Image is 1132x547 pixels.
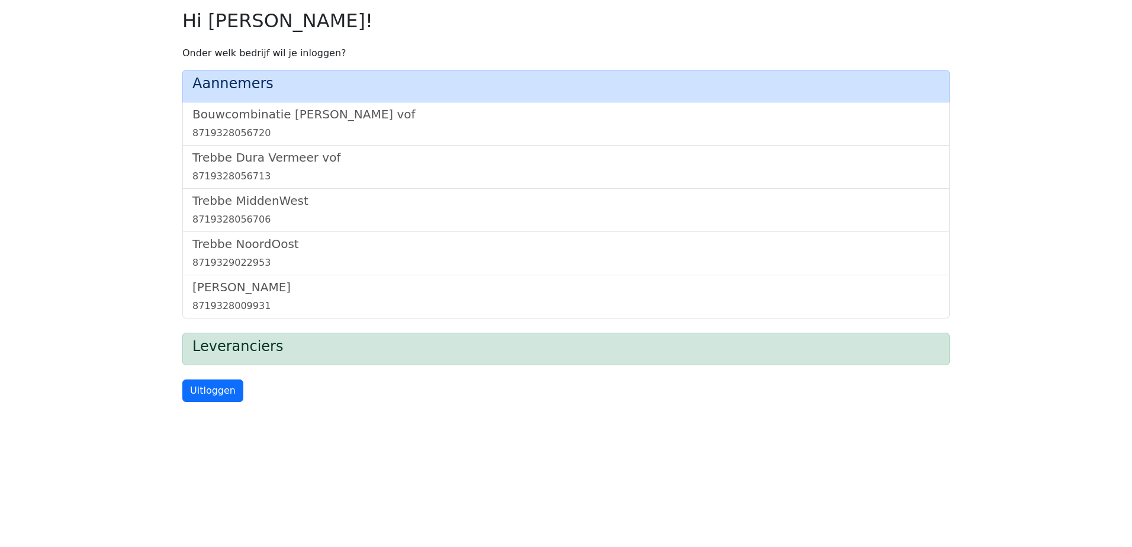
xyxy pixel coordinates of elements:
[192,75,940,92] h4: Aannemers
[182,9,950,32] h2: Hi [PERSON_NAME]!
[192,107,940,121] h5: Bouwcombinatie [PERSON_NAME] vof
[192,280,940,294] h5: [PERSON_NAME]
[182,379,243,402] a: Uitloggen
[192,169,940,184] div: 8719328056713
[192,338,940,355] h4: Leveranciers
[192,194,940,227] a: Trebbe MiddenWest8719328056706
[192,280,940,313] a: [PERSON_NAME]8719328009931
[192,126,940,140] div: 8719328056720
[192,299,940,313] div: 8719328009931
[192,237,940,270] a: Trebbe NoordOost8719329022953
[192,150,940,165] h5: Trebbe Dura Vermeer vof
[192,213,940,227] div: 8719328056706
[192,150,940,184] a: Trebbe Dura Vermeer vof8719328056713
[192,256,940,270] div: 8719329022953
[192,194,940,208] h5: Trebbe MiddenWest
[182,46,950,60] p: Onder welk bedrijf wil je inloggen?
[192,237,940,251] h5: Trebbe NoordOost
[192,107,940,140] a: Bouwcombinatie [PERSON_NAME] vof8719328056720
